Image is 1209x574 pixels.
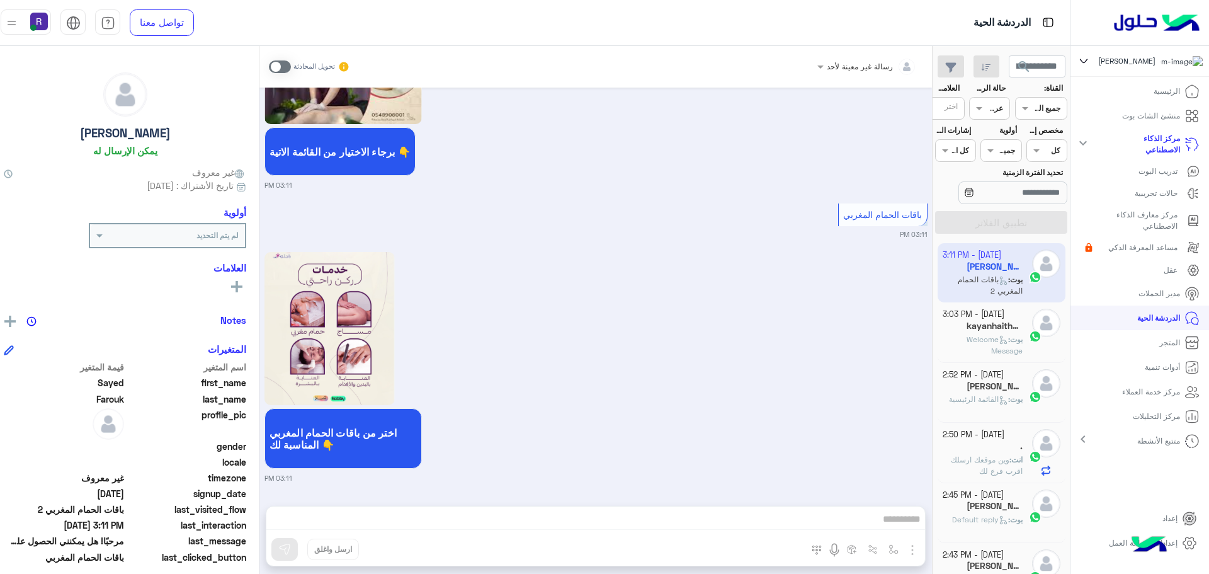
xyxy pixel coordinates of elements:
[1133,411,1180,422] p: مركز التحليلات
[1122,110,1180,122] p: منشئ الشات بوت
[264,252,395,405] img: Q2FwdHVyZSAoNikucG5n.png
[127,534,247,548] span: last_message
[93,145,157,156] h6: يمكن الإرسال له
[196,231,239,240] b: لم يتم التحديد
[1032,429,1060,457] img: defaultAdmin.png
[936,83,960,94] label: العلامات
[952,515,1008,524] span: Default reply
[192,166,246,179] span: غير معروف
[127,519,247,532] span: last_interaction
[95,9,120,36] a: tab
[967,335,1023,355] span: Welcome Message
[127,360,247,374] span: اسم المتغير
[4,551,124,564] span: باقات الحمام المغربي
[967,561,1023,571] h5: Rami Alsharqawi
[4,471,124,485] span: غير معروف
[1070,161,1209,183] a: تدريب البوت
[127,487,247,500] span: signup_date
[935,211,1068,234] button: تطبيق الفلاتر
[1020,441,1023,452] h5: .
[900,229,928,239] small: 03:11 PM
[936,125,971,136] label: إشارات الملاحظات
[1138,166,1178,177] p: تدريب البوت
[4,503,124,516] span: باقات الحمام المغربي 2
[66,16,81,30] img: tab
[208,343,246,355] h6: المتغيرات
[270,427,417,451] span: اختر من باقات الحمام المغربي المناسبة لك 👇
[1070,259,1209,281] a: عقل
[1011,455,1023,464] span: انت
[827,62,893,71] span: رسالة غير معينة لأحد
[1008,515,1023,524] b: :
[127,551,247,564] span: last_clicked_button
[224,207,246,218] h6: أولوية
[1109,537,1178,549] p: إعدادات مساحة العمل
[1138,288,1180,299] p: مدير الحملات
[1154,86,1180,97] p: الرئيسية
[943,490,1004,502] small: [DATE] - 2:45 PM
[1009,55,1040,83] button: search
[967,321,1023,331] h5: kayanhaithm
[1161,56,1203,67] img: 322853014244696
[264,180,292,190] small: 03:11 PM
[127,376,247,389] span: first_name
[951,455,1023,476] span: وين موقعك ارسلك اقرب فرع لك
[4,316,16,327] img: add
[1009,455,1023,464] b: :
[973,14,1031,32] p: الدردشة الحية
[1164,265,1178,276] p: عقل
[971,83,1006,94] label: حالة الرسالة
[1029,451,1042,463] img: WhatsApp
[1028,125,1063,136] label: مخصص إلى:
[127,503,247,516] span: last_visited_flow
[1070,205,1209,237] a: مركز معارف الذكاء الاصطناعي
[4,360,124,374] span: قيمة المتغير
[4,376,124,389] span: Sayed
[843,209,922,220] span: باقات الحمام المغربي
[1098,55,1155,67] span: [PERSON_NAME]
[127,408,247,437] span: profile_pic
[1040,14,1056,30] img: tab
[1016,59,1031,74] span: search
[93,408,124,440] img: defaultAdmin.png
[264,473,292,483] small: 03:11 PM
[1070,237,1209,259] a: مساعد المعرفة الذكي
[1110,133,1180,156] p: مركز الذكاء الاصطناعي
[1010,335,1023,344] span: بوت
[943,429,1004,441] small: [DATE] - 2:50 PM
[943,369,1004,381] small: [DATE] - 2:52 PM
[949,394,1008,404] span: القائمة الرئيسية
[4,534,124,548] span: مرحبًا! هل يمكنني الحصول على مزيد من المعلومات حول هذا؟
[1016,83,1062,94] label: القناة:
[967,501,1023,512] h5: ابوعبدالله
[127,471,247,485] span: timezone
[1029,511,1042,524] img: WhatsApp
[1032,490,1060,518] img: defaultAdmin.png
[127,456,247,469] span: locale
[4,393,124,406] span: Farouk
[1153,507,1207,531] a: إعداد
[1070,183,1209,205] a: حالات تجريبية
[982,125,1017,136] label: أولوية
[956,167,1063,178] label: تحديد الفترة الزمنية
[1029,391,1042,403] img: WhatsApp
[4,519,124,532] span: 2025-09-22T12:11:21.945Z
[270,146,411,158] span: برجاء الاختيار من القائمة الاتية 👇
[1029,330,1042,343] img: WhatsApp
[127,393,247,406] span: last_name
[4,15,20,31] img: profile
[1032,309,1060,337] img: defaultAdmin.png
[26,316,37,326] img: notes
[1162,513,1178,524] p: إعداد
[1109,9,1204,36] img: Logo
[293,62,335,72] small: تحويل المحادثة
[4,262,246,273] h6: العلامات
[307,539,359,560] button: ارسل واغلق
[1127,524,1171,568] img: hulul-logo.png
[1089,209,1178,232] p: مركز معارف الذكاء الاصطناعي
[1145,362,1180,373] p: أدوات تنمية
[1076,135,1091,151] mat-icon: expand_more
[1159,337,1180,348] p: المتجر
[1008,335,1023,344] b: :
[147,179,234,192] span: تاريخ الأشتراك : [DATE]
